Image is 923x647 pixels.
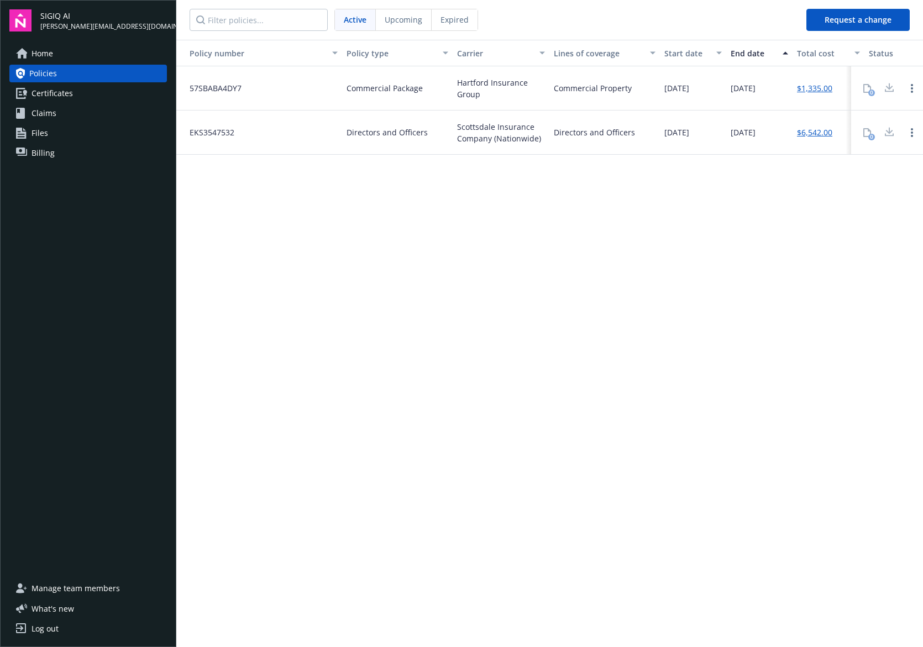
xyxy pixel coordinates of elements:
span: Billing [32,144,55,162]
span: [DATE] [731,82,756,94]
button: Start date [660,40,726,66]
span: Active [344,14,366,25]
div: Carrier [457,48,533,59]
button: Lines of coverage [549,40,660,66]
span: Hartford Insurance Group [457,77,545,100]
button: Total cost [793,40,864,66]
span: [PERSON_NAME][EMAIL_ADDRESS][DOMAIN_NAME] [40,22,167,31]
a: Home [9,45,167,62]
button: What's new [9,603,92,614]
span: What ' s new [32,603,74,614]
a: Claims [9,104,167,122]
span: Certificates [32,85,73,102]
button: SIGIQ AI[PERSON_NAME][EMAIL_ADDRESS][DOMAIN_NAME] [40,9,167,31]
span: [DATE] [664,127,689,138]
a: Certificates [9,85,167,102]
span: Manage team members [32,580,120,597]
a: Open options [905,126,919,139]
span: Files [32,124,48,142]
button: Policy type [342,40,453,66]
img: navigator-logo.svg [9,9,32,31]
a: $6,542.00 [797,127,832,138]
div: End date [731,48,776,59]
span: [DATE] [731,127,756,138]
div: Commercial Property [554,82,632,94]
span: Policies [29,65,57,82]
a: Policies [9,65,167,82]
span: 57SBABA4DY7 [181,82,242,94]
div: Lines of coverage [554,48,643,59]
button: End date [726,40,793,66]
div: Policy number [181,48,326,59]
span: Upcoming [385,14,422,25]
span: Home [32,45,53,62]
button: Carrier [453,40,549,66]
a: Open options [905,82,919,95]
span: Claims [32,104,56,122]
span: Directors and Officers [347,127,428,138]
div: Start date [664,48,710,59]
button: Request a change [806,9,910,31]
span: Expired [440,14,469,25]
span: Scottsdale Insurance Company (Nationwide) [457,121,545,144]
div: Policy type [347,48,436,59]
span: SIGIQ AI [40,10,167,22]
span: [DATE] [664,82,689,94]
a: Manage team members [9,580,167,597]
div: Log out [32,620,59,638]
div: Total cost [797,48,848,59]
div: Toggle SortBy [181,48,326,59]
div: Directors and Officers [554,127,635,138]
a: Files [9,124,167,142]
input: Filter policies... [190,9,328,31]
a: Billing [9,144,167,162]
a: $1,335.00 [797,82,832,94]
span: Commercial Package [347,82,423,94]
span: EKS3547532 [181,127,234,138]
